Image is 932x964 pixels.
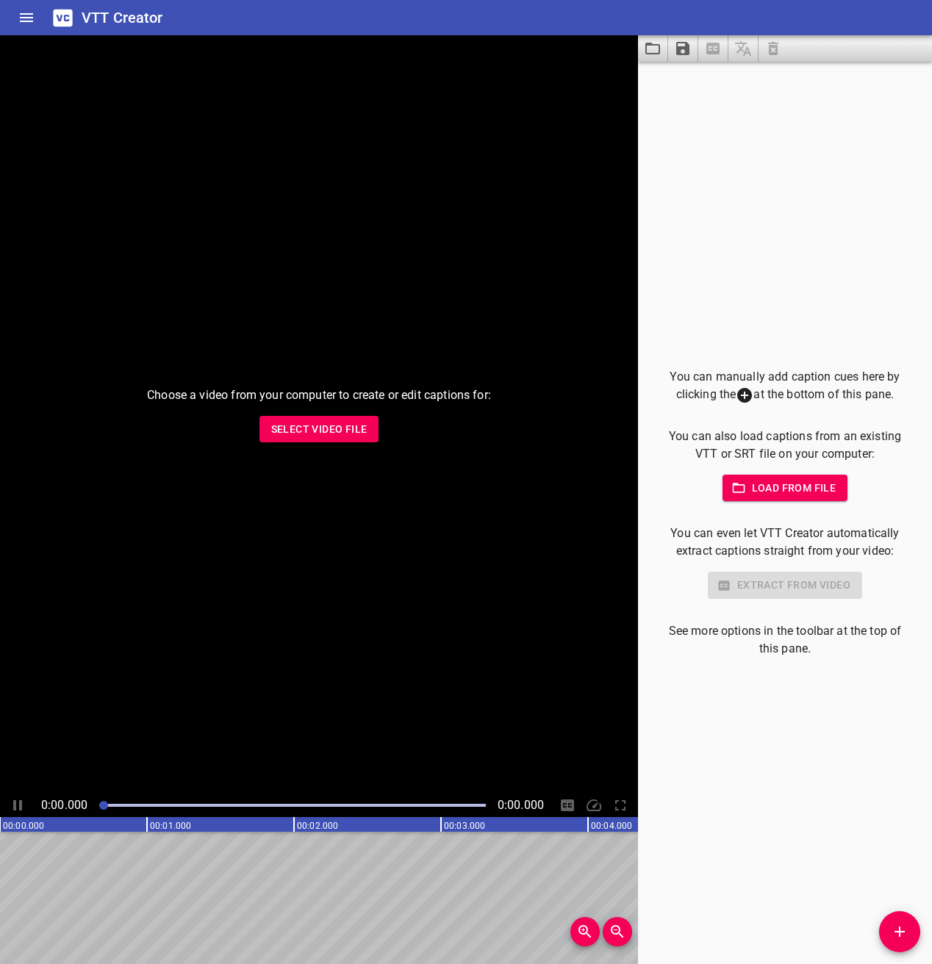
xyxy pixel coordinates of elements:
span: Load from file [734,479,836,497]
div: Hide/Show Captions [556,794,579,817]
p: You can even let VTT Creator automatically extract captions straight from your video: [662,525,908,560]
p: You can manually add caption cues here by clicking the at the bottom of this pane. [662,368,908,404]
button: Add Cue [879,911,920,952]
svg: Save captions to file [674,40,692,57]
text: 00:01.000 [150,821,191,831]
text: 00:00.000 [3,821,44,831]
span: Add some captions below, then you can translate them. [728,35,759,62]
span: Current Time [41,798,87,812]
button: Zoom In [570,917,600,946]
div: Playback Speed [582,794,606,817]
text: 00:04.000 [591,821,632,831]
text: 00:03.000 [444,821,485,831]
h6: VTT Creator [82,6,163,29]
div: Select a video in the pane to the left to use this feature [662,572,908,599]
div: Toggle Full Screen [609,794,632,817]
button: Load from file [723,475,848,502]
p: See more options in the toolbar at the top of this pane. [662,622,908,658]
div: Play progress [99,804,486,807]
span: Select a video in the pane to the left, then you can automatically extract captions. [698,35,728,62]
span: Video Duration [498,798,544,812]
button: Save captions to file [668,35,698,62]
span: Select Video File [271,420,368,439]
text: 00:02.000 [297,821,338,831]
p: Choose a video from your computer to create or edit captions for: [147,386,491,404]
p: You can also load captions from an existing VTT or SRT file on your computer: [662,428,908,463]
button: Select Video File [259,416,379,443]
button: Load captions from file [638,35,668,62]
svg: Load captions from file [644,40,662,57]
button: Zoom Out [603,917,632,946]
